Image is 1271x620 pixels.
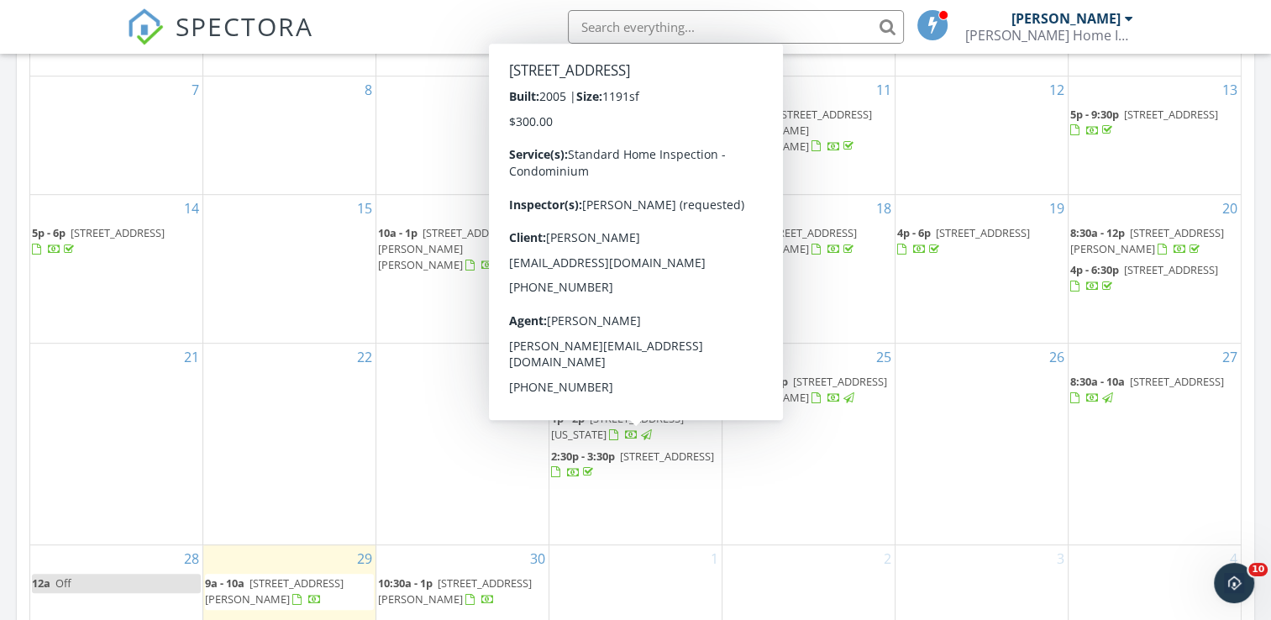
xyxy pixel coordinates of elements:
span: 5:30p - 6:30p [724,374,788,389]
a: Go to September 15, 2025 [354,195,376,222]
a: Go to September 11, 2025 [873,76,895,103]
a: Go to September 21, 2025 [181,344,202,370]
img: The Best Home Inspection Software - Spectora [127,8,164,45]
a: Go to September 13, 2025 [1219,76,1241,103]
span: 12a [32,575,50,591]
span: [STREET_ADDRESS][PERSON_NAME][PERSON_NAME] [724,107,872,154]
span: [STREET_ADDRESS] [1130,374,1224,389]
a: Go to September 29, 2025 [354,545,376,572]
span: [STREET_ADDRESS][PERSON_NAME] [724,225,857,256]
td: Go to September 22, 2025 [203,343,376,544]
a: Go to September 9, 2025 [534,76,549,103]
a: 9a - 10a [STREET_ADDRESS][PERSON_NAME] [205,575,344,607]
a: 10:30a - 1p [STREET_ADDRESS][PERSON_NAME] [378,574,547,610]
a: Go to September 7, 2025 [188,76,202,103]
span: 1p - 3:30p [724,107,773,122]
span: [STREET_ADDRESS] [1124,262,1218,277]
a: Go to September 8, 2025 [361,76,376,103]
a: 5p - 9:30p [STREET_ADDRESS] [1070,107,1218,138]
span: [STREET_ADDRESS][PERSON_NAME][PERSON_NAME] [378,225,517,272]
a: 4p - 6p [STREET_ADDRESS] [897,223,1066,260]
td: Go to September 19, 2025 [895,194,1068,343]
a: 1p - 2p [STREET_ADDRESS][US_STATE] [551,409,720,445]
td: Go to September 17, 2025 [549,194,722,343]
span: 10:30a - 1p [378,575,433,591]
a: Go to September 20, 2025 [1219,195,1241,222]
a: Go to October 3, 2025 [1053,545,1068,572]
span: 2:30p - 3:30p [551,449,615,464]
td: Go to September 18, 2025 [722,194,895,343]
span: 5p - 6p [32,225,66,240]
a: Go to September 26, 2025 [1046,344,1068,370]
a: 4p - 6p [STREET_ADDRESS] [897,225,1030,256]
a: 1p - 3:30p [STREET_ADDRESS][PERSON_NAME][PERSON_NAME] [724,105,893,158]
a: Go to October 1, 2025 [707,545,722,572]
span: [STREET_ADDRESS][US_STATE] [551,411,684,442]
td: Go to September 21, 2025 [30,343,203,544]
a: 4p - 6p [STREET_ADDRESS][PERSON_NAME] [724,225,857,256]
td: Go to September 23, 2025 [376,343,549,544]
td: Go to September 24, 2025 [549,343,722,544]
td: Go to September 8, 2025 [203,76,376,194]
a: Go to October 4, 2025 [1226,545,1241,572]
a: Go to September 10, 2025 [700,76,722,103]
div: [PERSON_NAME] [1011,10,1121,27]
a: 8:30a - 12p [STREET_ADDRESS][PERSON_NAME] [1070,225,1224,256]
a: 5p - 6p [STREET_ADDRESS] [32,223,201,260]
a: 4p - 6p [STREET_ADDRESS][PERSON_NAME] [724,223,893,260]
span: 9a - 10a [205,575,244,591]
a: 10a - 1p [STREET_ADDRESS][PERSON_NAME][PERSON_NAME] [378,225,517,272]
td: Go to September 26, 2025 [895,343,1068,544]
a: 8:30a - 12p [STREET_ADDRESS][PERSON_NAME] [1070,223,1239,260]
span: 8:30a - 10a [1070,374,1125,389]
a: Go to September 27, 2025 [1219,344,1241,370]
td: Go to September 10, 2025 [549,76,722,194]
span: 5p - 9:30p [1070,107,1119,122]
a: Go to September 14, 2025 [181,195,202,222]
a: Go to September 23, 2025 [527,344,549,370]
span: 10 [1248,563,1268,576]
span: [STREET_ADDRESS][PERSON_NAME] [378,575,532,607]
td: Go to September 15, 2025 [203,194,376,343]
span: 8:30a - 12p [1070,225,1125,240]
iframe: Intercom live chat [1214,563,1254,603]
a: 1p - 3:30p [STREET_ADDRESS][PERSON_NAME][PERSON_NAME] [724,107,872,154]
a: Go to September 24, 2025 [700,344,722,370]
a: 5:30p - 6:30p [STREET_ADDRESS][PERSON_NAME] [724,374,887,405]
a: 4p - 6:30p [STREET_ADDRESS] [1070,262,1218,293]
a: Go to October 2, 2025 [880,545,895,572]
td: Go to September 13, 2025 [1068,76,1241,194]
a: 5:30p - 6:30p [STREET_ADDRESS][PERSON_NAME] [724,372,893,408]
span: [STREET_ADDRESS][PERSON_NAME] [1070,225,1224,256]
span: [STREET_ADDRESS] [1124,107,1218,122]
a: 9:30a - 11a [STREET_ADDRESS][PERSON_NAME] [551,374,705,405]
td: Go to September 12, 2025 [895,76,1068,194]
a: 4p - 6:30p [STREET_ADDRESS] [1070,260,1239,297]
span: 4p - 6p [724,225,758,240]
span: 1p - 2p [551,411,585,426]
td: Go to September 16, 2025 [376,194,549,343]
input: Search everything... [568,10,904,44]
a: 5p - 9:30p [STREET_ADDRESS] [1070,105,1239,141]
a: Go to September 18, 2025 [873,195,895,222]
a: Go to September 30, 2025 [527,545,549,572]
td: Go to September 11, 2025 [722,76,895,194]
a: 10a - 1p [STREET_ADDRESS][PERSON_NAME][PERSON_NAME] [378,223,547,276]
span: Off [55,575,71,591]
td: Go to September 25, 2025 [722,343,895,544]
span: 4p - 6:30p [1070,262,1119,277]
a: Go to September 19, 2025 [1046,195,1068,222]
span: [STREET_ADDRESS][PERSON_NAME] [205,575,344,607]
span: [STREET_ADDRESS] [620,449,714,464]
a: Go to September 22, 2025 [354,344,376,370]
a: Go to September 25, 2025 [873,344,895,370]
a: 8:30a - 10a [STREET_ADDRESS] [1070,374,1224,405]
a: 2:30p - 3:30p [STREET_ADDRESS] [551,449,714,480]
td: Go to September 9, 2025 [376,76,549,194]
td: Go to September 7, 2025 [30,76,203,194]
a: 10:30a - 1p [STREET_ADDRESS][PERSON_NAME] [378,575,532,607]
span: [STREET_ADDRESS] [936,225,1030,240]
a: Go to September 12, 2025 [1046,76,1068,103]
span: [STREET_ADDRESS][PERSON_NAME] [724,374,887,405]
span: 9:30a - 11a [551,374,606,389]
